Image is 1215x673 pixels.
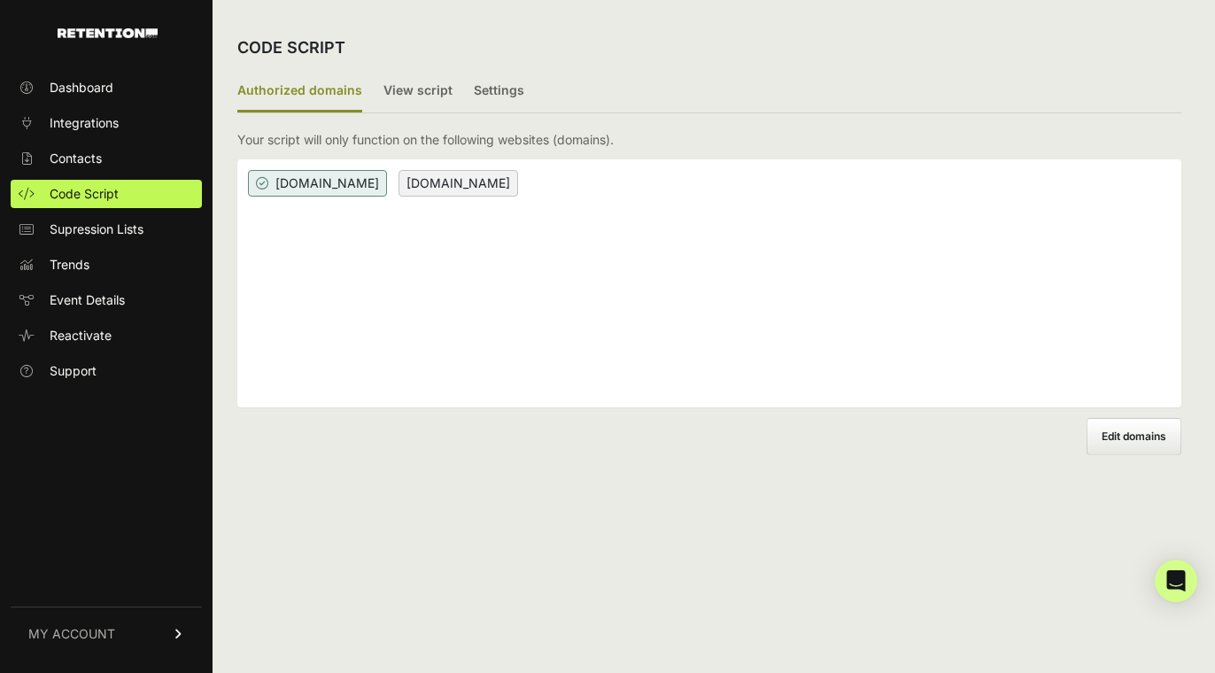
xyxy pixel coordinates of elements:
a: Reactivate [11,321,202,350]
div: Open Intercom Messenger [1155,560,1197,602]
label: View script [383,71,453,112]
label: Authorized domains [237,71,362,112]
a: Event Details [11,286,202,314]
span: [DOMAIN_NAME] [399,170,518,197]
a: MY ACCOUNT [11,607,202,661]
a: Trends [11,251,202,279]
span: Dashboard [50,79,113,97]
span: Edit domains [1102,429,1166,443]
p: Your script will only function on the following websites (domains). [237,131,614,149]
a: Code Script [11,180,202,208]
a: Support [11,357,202,385]
label: Settings [474,71,524,112]
span: Contacts [50,150,102,167]
span: MY ACCOUNT [28,625,115,643]
span: [DOMAIN_NAME] [248,170,387,197]
span: Reactivate [50,327,112,344]
a: Integrations [11,109,202,137]
h2: CODE SCRIPT [237,35,345,60]
img: Retention.com [58,28,158,38]
span: Integrations [50,114,119,132]
a: Dashboard [11,73,202,102]
span: Code Script [50,185,119,203]
span: Support [50,362,97,380]
span: Trends [50,256,89,274]
span: Supression Lists [50,220,143,238]
a: Supression Lists [11,215,202,244]
a: Contacts [11,144,202,173]
span: Event Details [50,291,125,309]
